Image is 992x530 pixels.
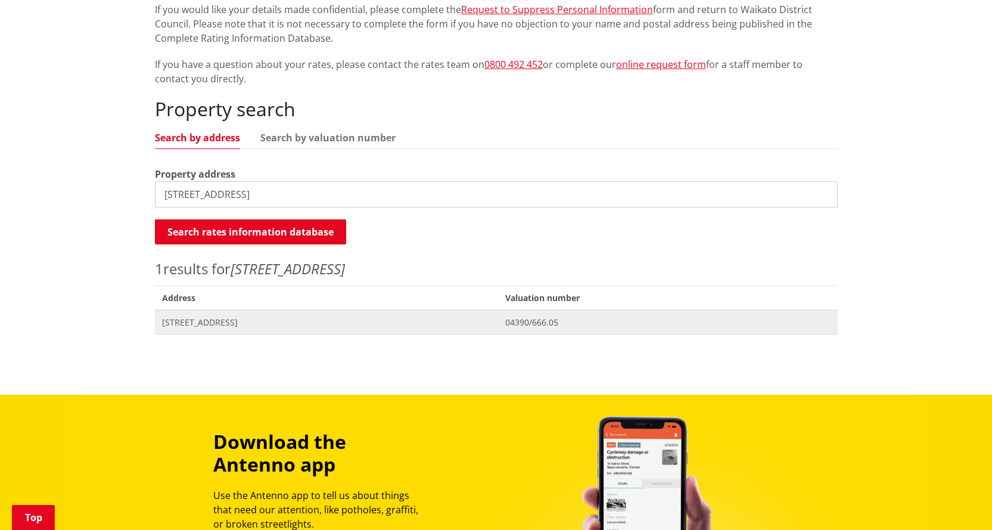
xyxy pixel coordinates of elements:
[484,58,543,71] a: 0800 492 452
[505,317,830,328] span: 04390/666.05
[155,167,235,181] label: Property address
[162,317,492,328] span: [STREET_ADDRESS]
[461,3,653,16] a: Request to Suppress Personal Information
[260,133,396,142] a: Search by valuation number
[155,258,838,280] p: results for
[155,57,838,86] p: If you have a question about your rates, please contact the rates team on or complete our for a s...
[155,2,838,45] p: If you would like your details made confidential, please complete the form and return to Waikato ...
[155,181,838,207] input: e.g. Duke Street NGARUAWAHIA
[155,259,163,278] span: 1
[213,430,429,476] h3: Download the Antenno app
[616,58,706,71] a: online request form
[498,286,837,310] span: Valuation number
[155,219,346,244] button: Search rates information database
[155,133,240,142] a: Search by address
[937,480,980,523] iframe: Messenger Launcher
[155,310,838,334] a: [STREET_ADDRESS] 04390/666.05
[231,259,345,278] em: [STREET_ADDRESS]
[155,98,838,120] h2: Property search
[155,286,499,310] span: Address
[12,505,55,530] a: Top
